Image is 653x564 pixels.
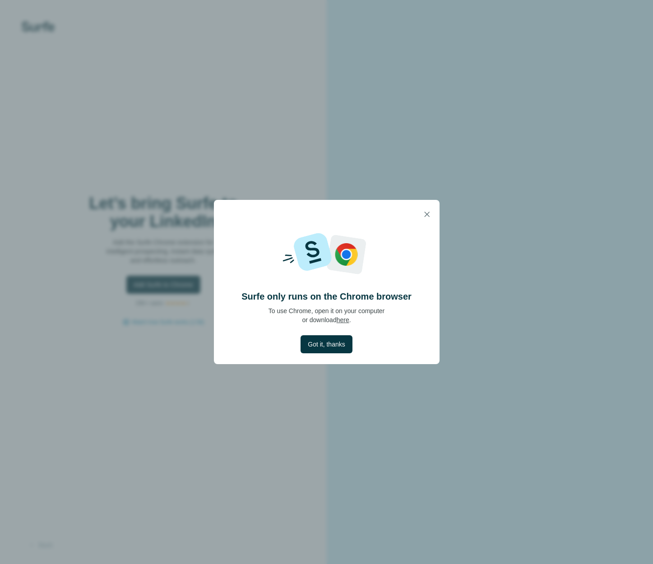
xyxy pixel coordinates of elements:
span: Got it, thanks [308,340,345,349]
img: Surfe and Google logos [269,229,384,279]
button: Got it, thanks [301,335,352,353]
h4: Surfe only runs on the Chrome browser [241,290,412,303]
a: here [337,316,349,324]
p: To use Chrome, open it on your computer or download . [269,306,385,324]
